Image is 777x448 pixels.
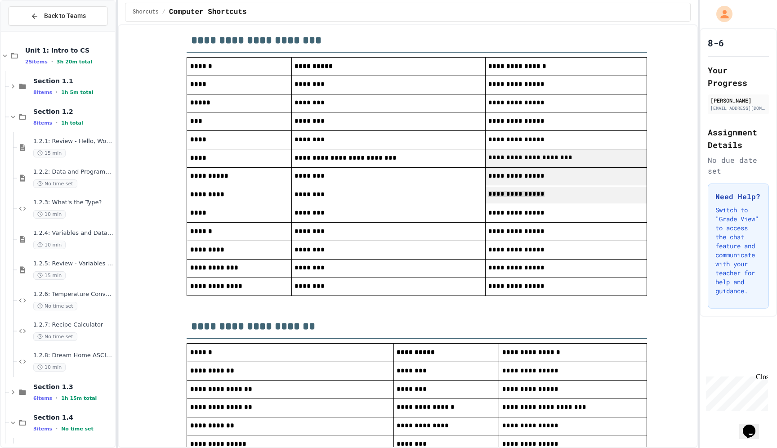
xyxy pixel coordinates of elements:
span: 1h total [61,120,83,126]
span: 1h 15m total [61,395,97,401]
span: 6 items [33,395,52,401]
span: No time set [33,302,77,310]
div: My Account [707,4,735,24]
div: Chat with us now!Close [4,4,62,57]
span: 1.2.2: Data and Programming [33,168,113,176]
div: No due date set [708,155,769,176]
span: 10 min [33,241,66,249]
span: Section 1.4 [33,413,113,421]
iframe: chat widget [702,373,768,411]
span: Unit 1: Intro to CS [25,46,113,54]
span: No time set [33,179,77,188]
span: 1.2.3: What's the Type? [33,199,113,206]
span: 8 items [33,120,52,126]
span: 15 min [33,271,66,280]
span: 10 min [33,210,66,219]
span: No time set [61,426,94,432]
div: [EMAIL_ADDRESS][DOMAIN_NAME] [710,105,766,112]
span: Section 1.1 [33,77,113,85]
span: 15 min [33,149,66,157]
span: 3 items [33,426,52,432]
h3: Need Help? [715,191,761,202]
p: Switch to "Grade View" to access the chat feature and communicate with your teacher for help and ... [715,206,761,296]
span: / [162,9,165,16]
iframe: chat widget [739,412,768,439]
h2: Your Progress [708,64,769,89]
span: 1.2.8: Dream Home ASCII Art [33,352,113,359]
span: 8 items [33,90,52,95]
span: 1.2.7: Recipe Calculator [33,321,113,329]
span: 10 min [33,363,66,372]
span: 1.2.6: Temperature Converter [33,291,113,298]
span: 3h 20m total [57,59,92,65]
span: • [51,58,53,65]
span: Section 1.2 [33,108,113,116]
h2: Assignment Details [708,126,769,151]
span: 1h 5m total [61,90,94,95]
span: • [56,119,58,126]
span: • [56,394,58,402]
span: 1.2.5: Review - Variables and Data Types [33,260,113,268]
h1: 8-6 [708,36,724,49]
span: 1.2.4: Variables and Data Types [33,229,113,237]
span: Shorcuts [133,9,159,16]
span: 1.2.1: Review - Hello, World! [33,138,113,145]
span: Computer Shortcuts [169,7,247,18]
button: Back to Teams [8,6,108,26]
span: Section 1.3 [33,383,113,391]
span: • [56,89,58,96]
span: 25 items [25,59,48,65]
div: [PERSON_NAME] [710,96,766,104]
span: No time set [33,332,77,341]
span: • [56,425,58,432]
span: Back to Teams [44,11,86,21]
